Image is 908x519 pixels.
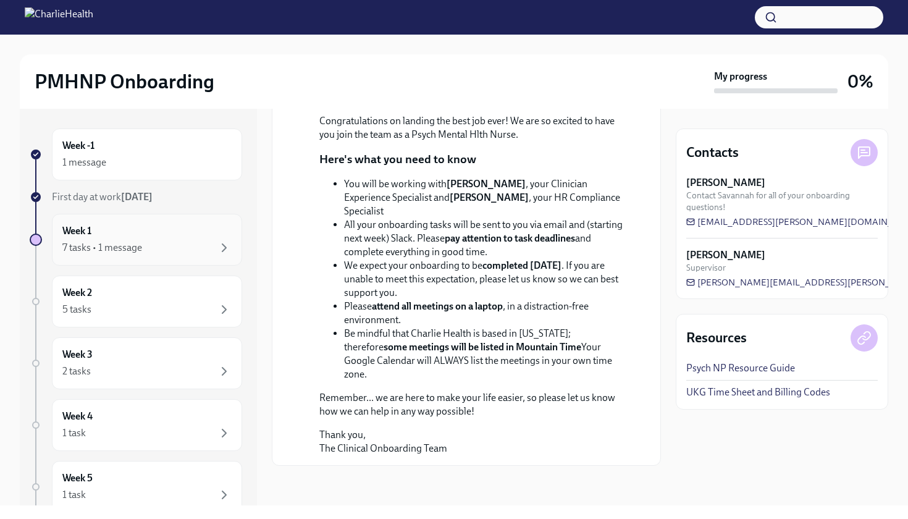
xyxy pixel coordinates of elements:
p: Congratulations on landing the best job ever! We are so excited to have you join the team as a Ps... [319,114,631,141]
p: Thank you, The Clinical Onboarding Team [319,428,631,455]
span: First day at work [52,191,153,203]
div: 5 tasks [62,303,91,316]
div: 1 task [62,488,86,502]
strong: My progress [714,70,767,83]
strong: some meetings will be listed in Mountain Time [384,341,581,353]
h2: PMHNP Onboarding [35,69,214,94]
strong: pay attention to task deadlines [445,232,575,244]
li: We expect your onboarding to be . If you are unable to meet this expectation, please let us know ... [344,259,631,300]
a: Week 41 task [30,399,242,451]
span: Supervisor [686,262,726,274]
p: Remember... we are here to make your life easier, so please let us know how we can help in any wa... [319,391,631,418]
div: 1 task [62,426,86,440]
a: First day at work[DATE] [30,190,242,204]
div: 2 tasks [62,365,91,378]
h6: Week 2 [62,286,92,300]
img: CharlieHealth [25,7,93,27]
a: Week 51 task [30,461,242,513]
a: UKG Time Sheet and Billing Codes [686,386,830,399]
li: You will be working with , your Clinician Experience Specialist and , your HR Compliance Specialist [344,177,631,218]
h6: Week 1 [62,224,91,238]
li: Please , in a distraction-free environment. [344,300,631,327]
a: Psych NP Resource Guide [686,361,795,375]
strong: [PERSON_NAME] [450,192,529,203]
h4: Resources [686,329,747,347]
li: Be mindful that Charlie Health is based in [US_STATE]; therefore Your Google Calendar will ALWAYS... [344,327,631,381]
h3: 0% [847,70,873,93]
h4: Contacts [686,143,739,162]
strong: attend all meetings on a laptop [372,300,503,312]
strong: [DATE] [121,191,153,203]
span: Contact Savannah for all of your onboarding questions! [686,190,878,213]
li: All your onboarding tasks will be sent to you via email and (starting next week) Slack. Please an... [344,218,631,259]
a: Week -11 message [30,129,242,180]
a: Week 32 tasks [30,337,242,389]
div: 1 message [62,156,106,169]
div: 7 tasks • 1 message [62,241,142,255]
strong: [PERSON_NAME] [686,248,765,262]
h6: Week -1 [62,139,95,153]
strong: [PERSON_NAME] [447,178,526,190]
a: Week 25 tasks [30,276,242,327]
h6: Week 5 [62,471,93,485]
h6: Week 4 [62,410,93,423]
p: Here's what you need to know [319,151,476,167]
h6: Week 3 [62,348,93,361]
strong: completed [DATE] [482,259,561,271]
strong: [PERSON_NAME] [686,176,765,190]
a: Week 17 tasks • 1 message [30,214,242,266]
